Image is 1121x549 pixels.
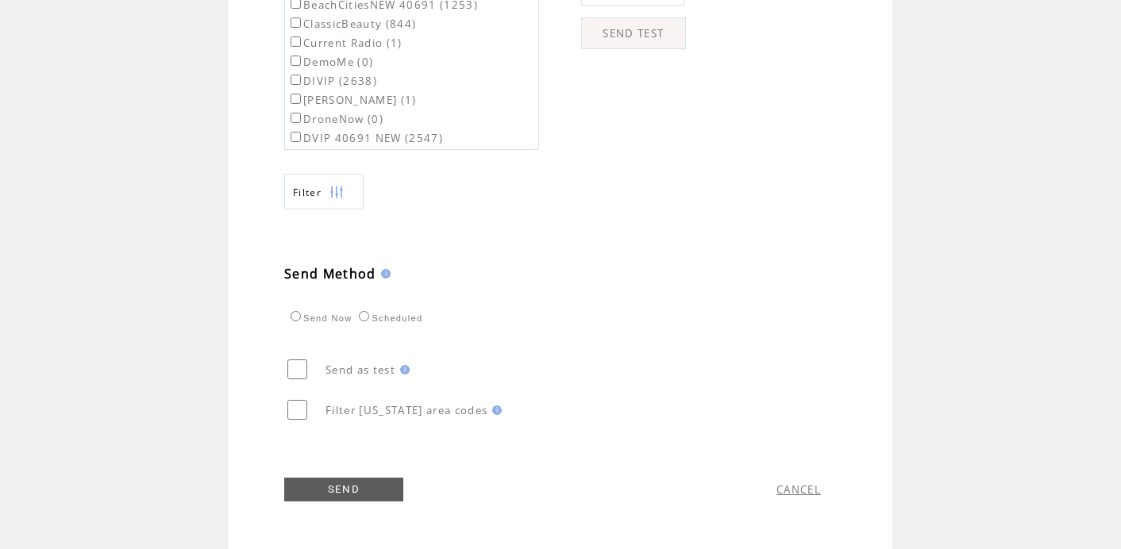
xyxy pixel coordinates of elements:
img: help.gif [376,269,391,278]
input: Send Now [291,311,301,321]
span: Show filters [293,186,322,199]
label: Current Radio (1) [287,36,403,50]
input: ClassicBeauty (844) [291,17,301,28]
a: SEND TEST [581,17,686,49]
label: DVIP 40691 NEW (2547) [287,131,443,145]
label: DroneNow (0) [287,112,383,126]
img: filters.png [329,175,344,210]
input: [PERSON_NAME] (1) [291,94,301,104]
label: DIVIP (2638) [287,74,377,88]
a: CANCEL [776,482,821,497]
span: Send as test [326,363,395,377]
input: DroneNow (0) [291,113,301,123]
img: help.gif [395,365,410,374]
label: ClassicBeauty (844) [287,17,416,31]
label: Scheduled [355,313,422,323]
img: help.gif [487,405,502,415]
label: DemoMe (0) [287,55,373,69]
span: Filter [US_STATE] area codes [326,403,487,417]
label: Send Now [287,313,352,323]
input: DemoMe (0) [291,56,301,66]
a: Filter [284,174,364,209]
a: SEND [284,478,403,501]
input: DIVIP (2638) [291,75,301,85]
input: Scheduled [359,311,369,321]
span: Send Method [284,265,376,282]
input: DVIP 40691 NEW (2547) [291,132,301,142]
input: Current Radio (1) [291,36,301,47]
label: [PERSON_NAME] (1) [287,93,417,107]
